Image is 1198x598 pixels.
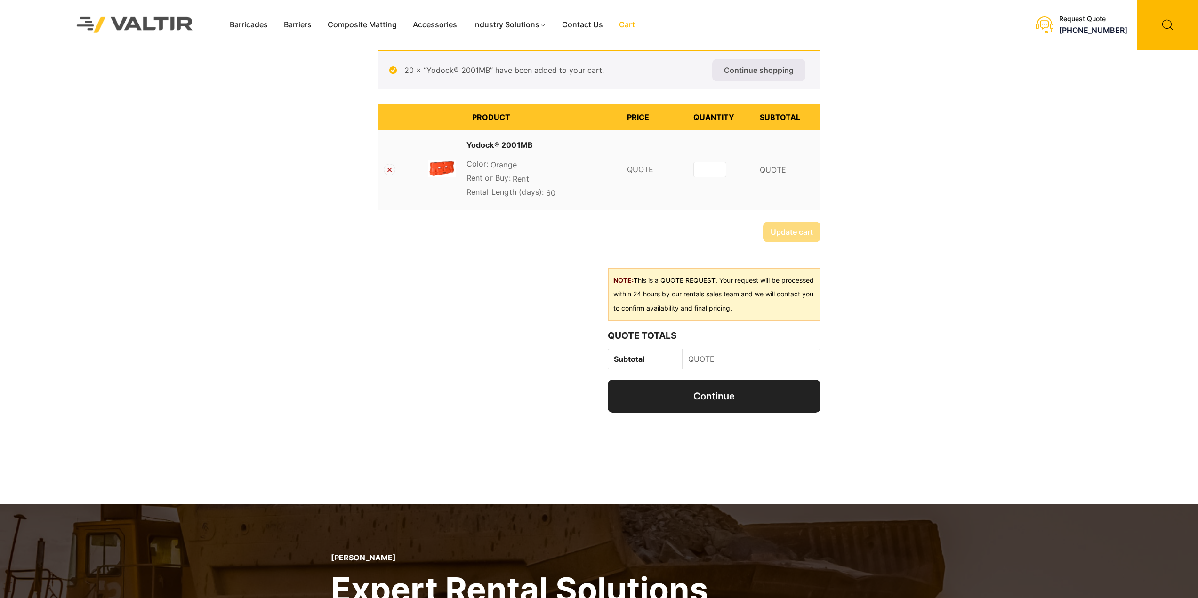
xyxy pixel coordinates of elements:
[1059,15,1127,23] div: Request Quote
[754,104,820,130] th: Subtotal
[683,349,820,369] td: QUOTE
[554,18,611,32] a: Contact Us
[1059,25,1127,35] a: [PHONE_NUMBER]
[688,104,754,130] th: Quantity
[466,186,544,198] dt: Rental Length (days):
[64,5,205,45] img: Valtir Rentals
[466,172,511,183] dt: Rent or Buy:
[608,380,820,413] a: Continue
[693,162,726,177] input: Product quantity
[378,50,820,89] div: 20 × “Yodock® 2001MB” have been added to your cart.
[608,268,820,321] div: This is a QUOTE REQUEST. Your request will be processed within 24 hours by our rentals sales team...
[608,330,820,341] h2: Quote Totals
[466,158,616,172] p: Orange
[222,18,276,32] a: Barricades
[331,553,708,562] p: [PERSON_NAME]
[320,18,405,32] a: Composite Matting
[763,222,820,242] button: Update cart
[621,130,688,210] td: QUOTE
[405,18,465,32] a: Accessories
[466,172,616,186] p: Rent
[465,18,554,32] a: Industry Solutions
[754,130,820,210] td: QUOTE
[466,139,533,151] a: Yodock® 2001MB
[466,158,489,169] dt: Color:
[621,104,688,130] th: Price
[466,104,621,130] th: Product
[712,59,805,81] a: Continue shopping
[613,276,634,284] b: NOTE:
[276,18,320,32] a: Barriers
[608,349,682,369] th: Subtotal
[611,18,643,32] a: Cart
[384,164,395,175] a: Remove Yodock® 2001MB from cart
